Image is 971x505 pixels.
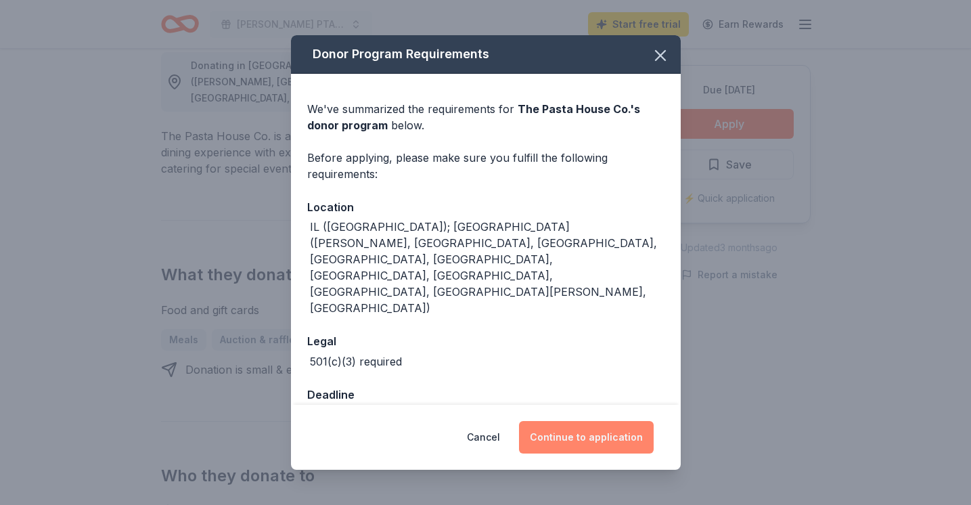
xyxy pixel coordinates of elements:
[307,386,664,403] div: Deadline
[519,421,654,454] button: Continue to application
[310,219,664,316] div: IL ([GEOGRAPHIC_DATA]); [GEOGRAPHIC_DATA] ([PERSON_NAME], [GEOGRAPHIC_DATA], [GEOGRAPHIC_DATA], [...
[291,35,681,74] div: Donor Program Requirements
[307,150,664,182] div: Before applying, please make sure you fulfill the following requirements:
[307,332,664,350] div: Legal
[310,353,402,370] div: 501(c)(3) required
[467,421,500,454] button: Cancel
[307,198,664,216] div: Location
[307,101,664,133] div: We've summarized the requirements for below.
